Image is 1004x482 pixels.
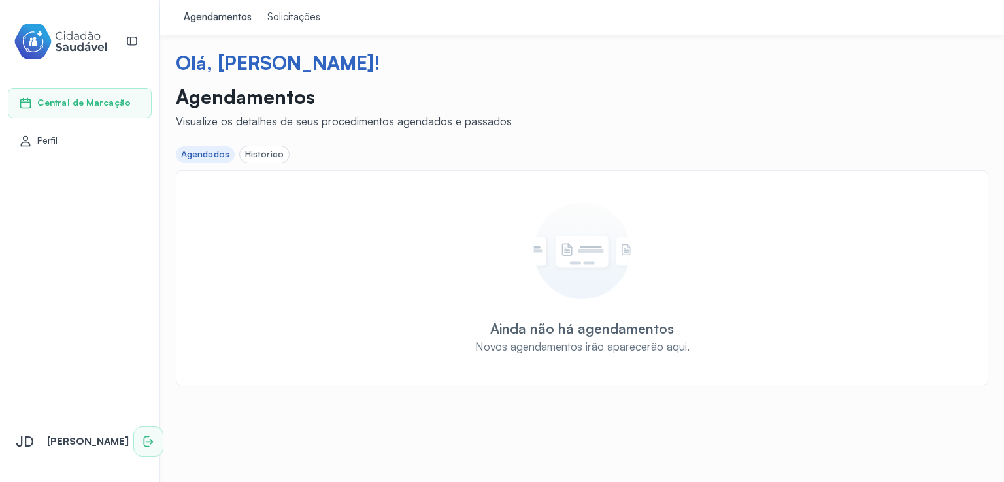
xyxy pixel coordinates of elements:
[19,135,141,148] a: Perfil
[176,51,988,74] div: Olá, [PERSON_NAME]!
[37,135,58,146] span: Perfil
[181,149,229,160] div: Agendados
[37,97,131,108] span: Central de Marcação
[176,114,512,128] div: Visualize os detalhes de seus procedimentos agendados e passados
[14,21,108,62] img: cidadao-saudavel-filled-logo.svg
[245,149,284,160] div: Histórico
[533,202,631,299] img: Um círculo com um card representando um estado vazio.
[490,320,674,337] div: Ainda não há agendamentos
[176,85,512,108] p: Agendamentos
[475,340,690,353] div: Novos agendamentos irão aparecerão aqui.
[16,433,34,450] span: JD
[184,11,252,24] div: Agendamentos
[47,436,129,448] p: [PERSON_NAME]
[19,97,141,110] a: Central de Marcação
[267,11,320,24] div: Solicitações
